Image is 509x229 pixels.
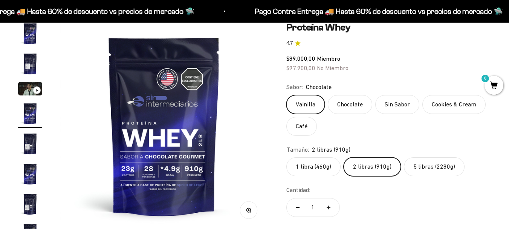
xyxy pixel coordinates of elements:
[18,82,42,98] button: Ir al artículo 3
[318,198,339,217] button: Aumentar cantidad
[286,55,315,62] span: $89.000,00
[18,101,42,128] button: Ir al artículo 4
[306,82,332,92] span: Chocolate
[286,185,310,195] label: Cantidad:
[18,101,42,126] img: Proteína Whey
[481,74,490,83] mark: 0
[18,22,42,46] img: Proteína Whey
[317,55,340,62] span: Miembro
[18,52,42,76] img: Proteína Whey
[286,82,303,92] legend: Sabor:
[18,132,42,158] button: Ir al artículo 5
[252,5,500,17] p: Pago Contra Entrega 🚚 Hasta 60% de descuento vs precios de mercado 🛸
[286,22,491,33] h1: Proteína Whey
[287,198,309,217] button: Reducir cantidad
[18,192,42,218] button: Ir al artículo 7
[18,132,42,156] img: Proteína Whey
[18,52,42,78] button: Ir al artículo 2
[312,145,350,155] span: 2 libras (910g)
[18,162,42,188] button: Ir al artículo 6
[286,65,315,71] span: $97.900,00
[286,145,309,155] legend: Tamaño:
[317,65,349,71] span: No Miembro
[485,82,503,90] a: 0
[18,162,42,186] img: Proteína Whey
[286,39,491,48] a: 4.74.7 de 5.0 estrellas
[286,39,293,48] span: 4.7
[18,192,42,216] img: Proteína Whey
[18,22,42,48] button: Ir al artículo 1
